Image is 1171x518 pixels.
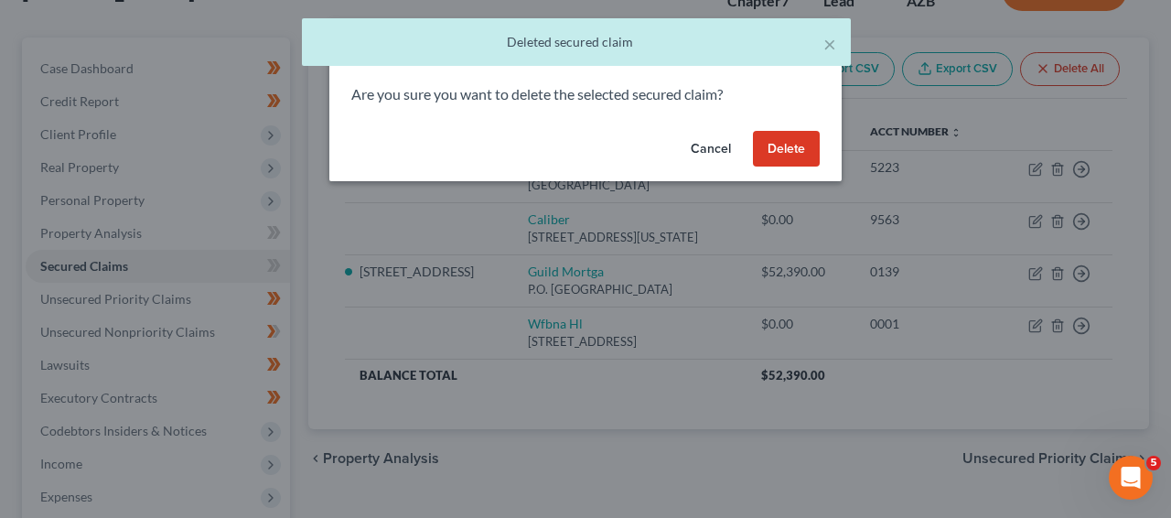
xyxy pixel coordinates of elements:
button: Delete [753,131,820,167]
p: Are you sure you want to delete the selected secured claim? [351,84,820,105]
div: Deleted secured claim [317,33,836,51]
button: Cancel [676,131,746,167]
span: 5 [1146,456,1161,470]
button: × [823,33,836,55]
iframe: Intercom live chat [1109,456,1153,500]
